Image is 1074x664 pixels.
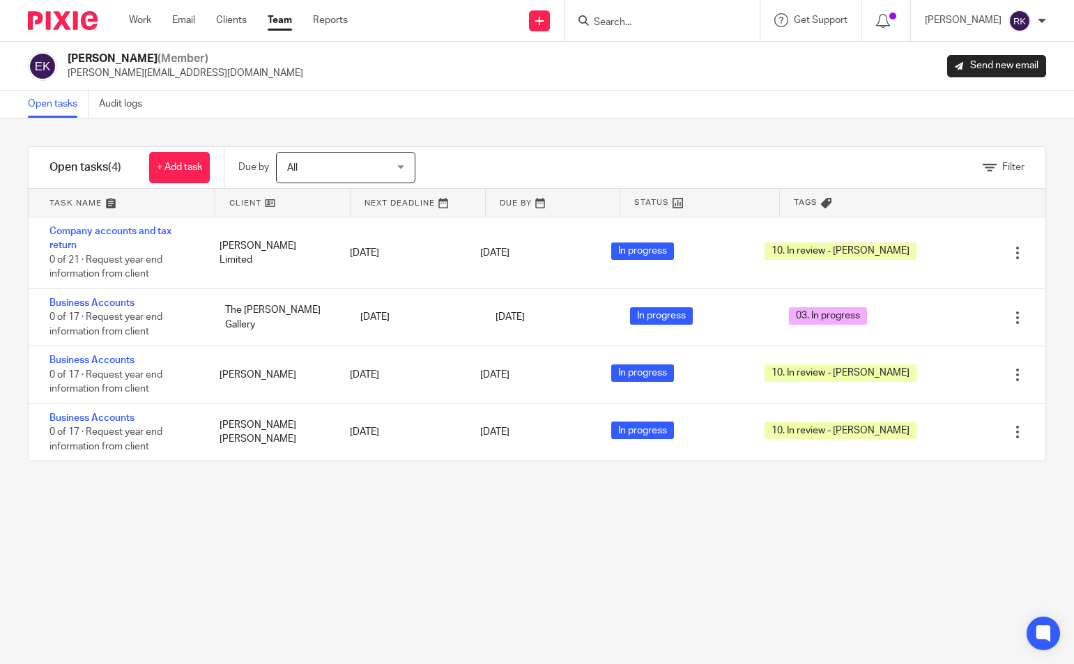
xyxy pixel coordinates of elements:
[49,355,135,365] a: Business Accounts
[49,298,135,308] a: Business Accounts
[129,13,151,27] a: Work
[630,307,693,325] span: In progress
[49,370,162,394] span: 0 of 17 · Request year end information from client
[206,411,336,454] div: [PERSON_NAME] [PERSON_NAME]
[49,160,121,175] h1: Open tasks
[336,361,466,389] div: [DATE]
[268,13,292,27] a: Team
[480,248,509,258] span: [DATE]
[480,370,509,380] span: [DATE]
[634,196,669,208] span: Status
[108,162,121,173] span: (4)
[765,242,916,260] span: 10. In review - [PERSON_NAME]
[68,66,303,80] p: [PERSON_NAME][EMAIL_ADDRESS][DOMAIN_NAME]
[336,418,466,446] div: [DATE]
[206,361,336,389] div: [PERSON_NAME]
[49,255,162,279] span: 0 of 21 · Request year end information from client
[28,11,98,30] img: Pixie
[794,15,847,25] span: Get Support
[287,163,298,173] span: All
[238,160,269,174] p: Due by
[216,13,247,27] a: Clients
[336,239,466,267] div: [DATE]
[794,196,818,208] span: Tags
[765,422,916,439] span: 10. In review - [PERSON_NAME]
[611,364,674,382] span: In progress
[765,364,916,382] span: 10. In review - [PERSON_NAME]
[611,422,674,439] span: In progress
[172,13,195,27] a: Email
[68,52,303,66] h2: [PERSON_NAME]
[313,13,348,27] a: Reports
[158,53,208,64] span: (Member)
[496,312,525,322] span: [DATE]
[49,312,162,337] span: 0 of 17 · Request year end information from client
[789,307,867,325] span: 03. In progress
[49,226,171,250] a: Company accounts and tax return
[1002,162,1025,172] span: Filter
[1008,10,1031,32] img: svg%3E
[49,427,162,451] span: 0 of 17 · Request year end information from client
[947,55,1046,77] a: Send new email
[480,427,509,437] span: [DATE]
[49,413,135,423] a: Business Accounts
[206,232,336,275] div: [PERSON_NAME] Limited
[211,296,346,339] div: The [PERSON_NAME] Gallery
[592,17,718,29] input: Search
[28,52,57,81] img: svg%3E
[925,13,1002,27] p: [PERSON_NAME]
[28,91,89,118] a: Open tasks
[99,91,153,118] a: Audit logs
[346,303,482,331] div: [DATE]
[611,242,674,260] span: In progress
[149,152,210,183] a: + Add task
